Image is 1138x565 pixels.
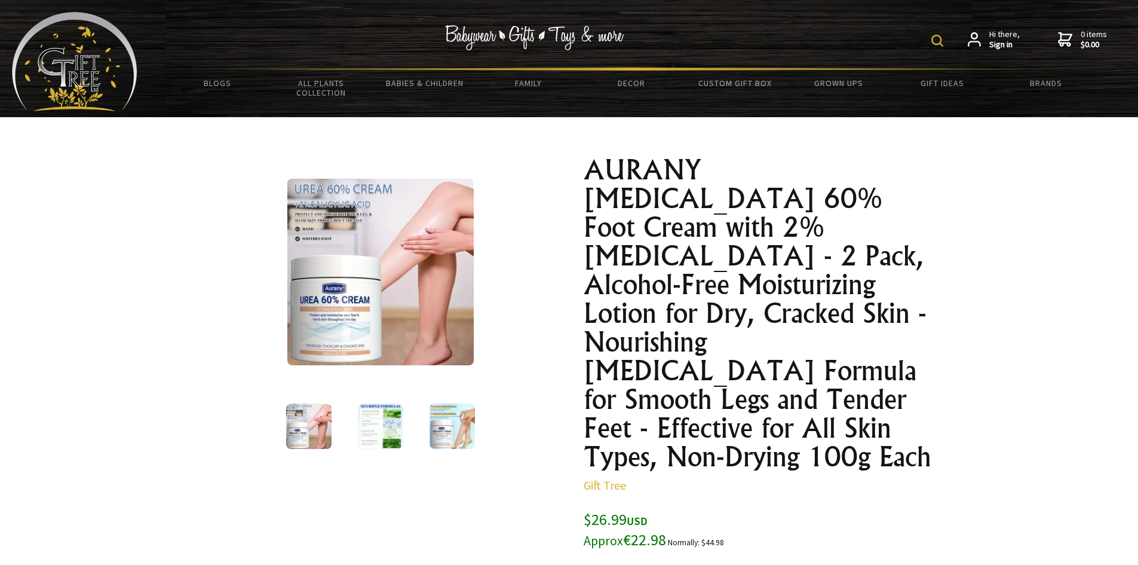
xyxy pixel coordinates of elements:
a: Brands [994,71,1097,96]
a: Family [476,71,579,96]
a: Hi there,Sign in [968,29,1020,50]
h1: AURANY [MEDICAL_DATA] 60% Foot Cream with 2% [MEDICAL_DATA] - 2 Pack, Alcohol-Free Moisturizing L... [584,155,933,471]
span: USD [627,514,648,528]
small: Approx [584,533,623,549]
img: AURANY Urea 60% Foot Cream with 2% Salicylic Acid - 2 Pack, Alcohol-Free Moisturizing Lotion for ... [358,404,403,449]
a: Custom Gift Box [683,71,787,96]
a: Gift Tree [584,478,626,493]
a: Gift Ideas [891,71,994,96]
strong: Sign in [989,39,1020,50]
span: $26.99 €22.98 [584,509,666,549]
img: AURANY Urea 60% Foot Cream with 2% Salicylic Acid - 2 Pack, Alcohol-Free Moisturizing Lotion for ... [287,179,474,365]
a: Babies & Children [373,71,476,96]
span: 0 items [1081,29,1107,50]
a: All Plants Collection [269,71,373,105]
img: Babywear - Gifts - Toys & more [445,25,624,50]
img: Babyware - Gifts - Toys and more... [12,12,137,111]
a: Decor [580,71,683,96]
small: Normally: $44.98 [668,537,724,548]
a: BLOGS [166,71,269,96]
span: Hi there, [989,29,1020,50]
img: product search [931,35,943,47]
strong: $0.00 [1081,39,1107,50]
img: AURANY Urea 60% Foot Cream with 2% Salicylic Acid - 2 Pack, Alcohol-Free Moisturizing Lotion for ... [430,404,475,449]
img: AURANY Urea 60% Foot Cream with 2% Salicylic Acid - 2 Pack, Alcohol-Free Moisturizing Lotion for ... [286,404,332,449]
a: Grown Ups [787,71,890,96]
a: 0 items$0.00 [1058,29,1107,50]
